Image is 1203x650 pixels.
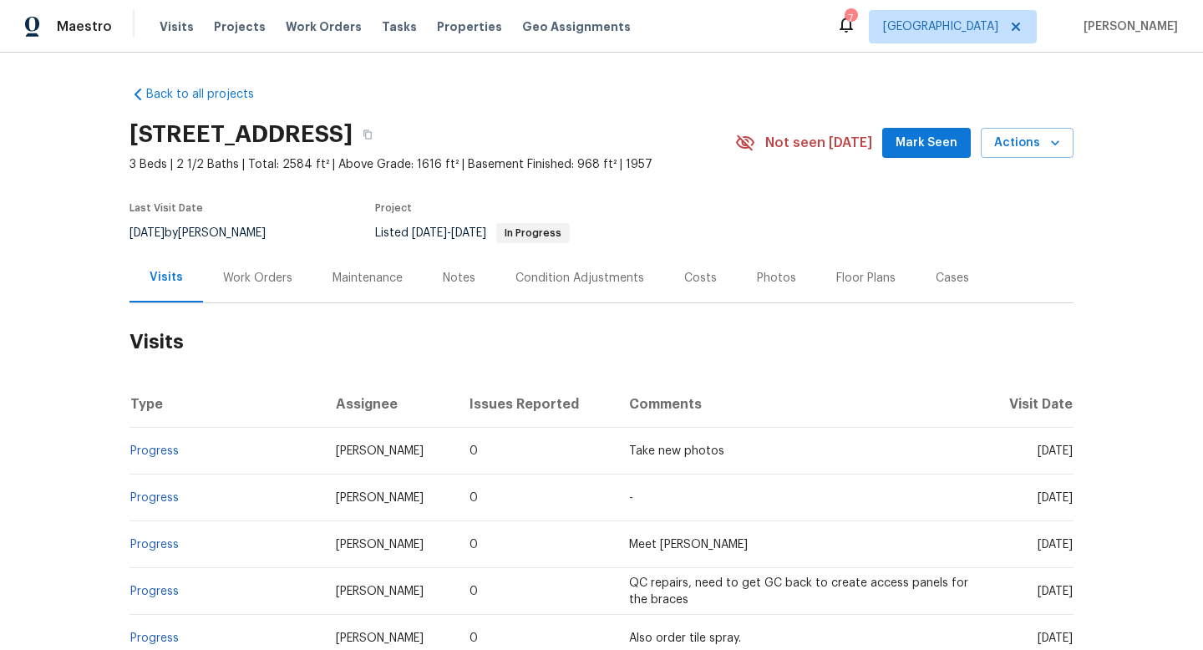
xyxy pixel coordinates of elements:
[130,632,179,644] a: Progress
[522,18,631,35] span: Geo Assignments
[412,227,447,239] span: [DATE]
[629,632,741,644] span: Also order tile spray.
[981,128,1074,159] button: Actions
[57,18,112,35] span: Maestro
[498,228,568,238] span: In Progress
[757,270,796,287] div: Photos
[1038,586,1073,597] span: [DATE]
[129,86,290,103] a: Back to all projects
[150,269,183,286] div: Visits
[382,21,417,33] span: Tasks
[130,586,179,597] a: Progress
[684,270,717,287] div: Costs
[1038,539,1073,551] span: [DATE]
[443,270,475,287] div: Notes
[130,492,179,504] a: Progress
[332,270,403,287] div: Maintenance
[129,223,286,243] div: by [PERSON_NAME]
[1038,492,1073,504] span: [DATE]
[1038,632,1073,644] span: [DATE]
[470,445,478,457] span: 0
[836,270,896,287] div: Floor Plans
[130,445,179,457] a: Progress
[982,381,1074,428] th: Visit Date
[437,18,502,35] span: Properties
[214,18,266,35] span: Projects
[896,133,957,154] span: Mark Seen
[129,156,735,173] span: 3 Beds | 2 1/2 Baths | Total: 2584 ft² | Above Grade: 1616 ft² | Basement Finished: 968 ft² | 1957
[1038,445,1073,457] span: [DATE]
[336,492,424,504] span: [PERSON_NAME]
[286,18,362,35] span: Work Orders
[616,381,982,428] th: Comments
[160,18,194,35] span: Visits
[470,539,478,551] span: 0
[470,586,478,597] span: 0
[1077,18,1178,35] span: [PERSON_NAME]
[375,227,570,239] span: Listed
[456,381,616,428] th: Issues Reported
[883,18,998,35] span: [GEOGRAPHIC_DATA]
[375,203,412,213] span: Project
[451,227,486,239] span: [DATE]
[130,539,179,551] a: Progress
[994,133,1060,154] span: Actions
[629,539,748,551] span: Meet [PERSON_NAME]
[336,445,424,457] span: [PERSON_NAME]
[336,586,424,597] span: [PERSON_NAME]
[336,632,424,644] span: [PERSON_NAME]
[765,135,872,151] span: Not seen [DATE]
[129,203,203,213] span: Last Visit Date
[412,227,486,239] span: -
[129,126,353,143] h2: [STREET_ADDRESS]
[470,492,478,504] span: 0
[322,381,456,428] th: Assignee
[515,270,644,287] div: Condition Adjustments
[129,227,165,239] span: [DATE]
[845,10,856,27] div: 7
[129,303,1074,381] h2: Visits
[223,270,292,287] div: Work Orders
[629,492,633,504] span: -
[882,128,971,159] button: Mark Seen
[629,445,724,457] span: Take new photos
[129,381,322,428] th: Type
[470,632,478,644] span: 0
[353,119,383,150] button: Copy Address
[629,577,968,606] span: QC repairs, need to get GC back to create access panels for the braces
[336,539,424,551] span: [PERSON_NAME]
[936,270,969,287] div: Cases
